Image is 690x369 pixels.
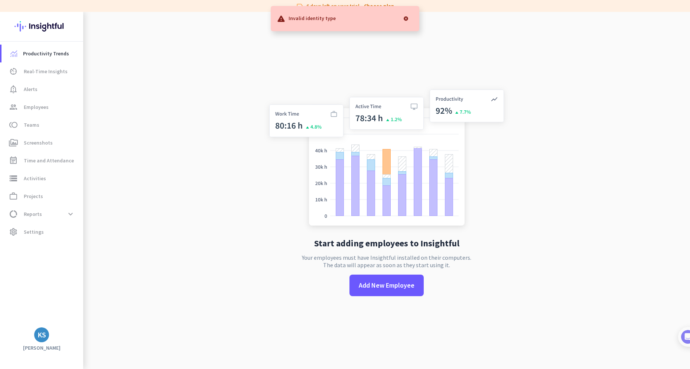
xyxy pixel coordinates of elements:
a: settingsSettings [1,223,83,241]
a: work_outlineProjects [1,187,83,205]
i: data_usage [9,210,18,219]
a: av_timerReal-Time Insights [1,62,83,80]
span: Projects [24,192,43,201]
img: Insightful logo [14,12,69,41]
div: KS [38,331,46,339]
a: event_noteTime and Attendance [1,152,83,169]
i: event_note [9,156,18,165]
i: label [296,2,303,10]
i: toll [9,120,18,129]
i: group [9,103,18,111]
img: no-search-results [264,85,510,233]
span: Activities [24,174,46,183]
a: perm_mediaScreenshots [1,134,83,152]
span: Settings [24,227,44,236]
h2: Start adding employees to Insightful [314,239,459,248]
i: av_timer [9,67,18,76]
i: notification_important [9,85,18,94]
i: perm_media [9,138,18,147]
a: menu-itemProductivity Trends [1,45,83,62]
img: menu-item [10,50,17,57]
span: Time and Attendance [24,156,74,165]
button: Add New Employee [349,275,424,296]
i: storage [9,174,18,183]
span: Add New Employee [359,281,414,290]
button: expand_more [64,207,77,221]
a: Choose plan [364,2,394,10]
span: Real-Time Insights [24,67,68,76]
a: groupEmployees [1,98,83,116]
a: tollTeams [1,116,83,134]
i: settings [9,227,18,236]
span: Productivity Trends [23,49,69,58]
span: Employees [24,103,49,111]
p: Invalid identity type [289,14,336,22]
a: notification_importantAlerts [1,80,83,98]
i: work_outline [9,192,18,201]
a: data_usageReportsexpand_more [1,205,83,223]
span: Teams [24,120,39,129]
p: Your employees must have Insightful installed on their computers. The data will appear as soon as... [302,254,471,269]
span: Reports [24,210,42,219]
a: storageActivities [1,169,83,187]
span: Screenshots [24,138,53,147]
span: Alerts [24,85,38,94]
